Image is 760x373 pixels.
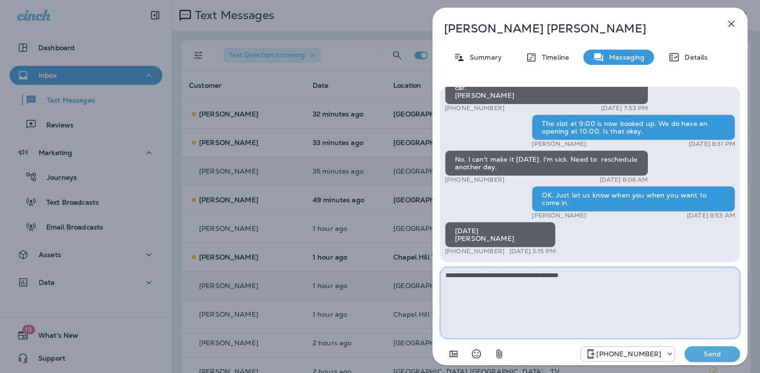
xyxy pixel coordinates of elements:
[445,104,505,112] p: [PHONE_NUMBER]
[445,176,505,184] p: [PHONE_NUMBER]
[689,140,735,148] p: [DATE] 8:31 PM
[467,344,486,363] button: Select an emoji
[604,53,644,61] p: Messaging
[445,150,648,176] div: No. I can't make it [DATE]. I'm sick. Need to reschedule another day.
[532,212,586,219] p: [PERSON_NAME]
[444,22,705,35] p: [PERSON_NAME] [PERSON_NAME]
[687,212,735,219] p: [DATE] 8:53 AM
[692,350,732,358] p: Send
[445,248,505,255] p: [PHONE_NUMBER]
[600,176,648,184] p: [DATE] 8:06 AM
[596,350,661,358] p: [PHONE_NUMBER]
[680,53,707,61] p: Details
[445,222,556,248] div: [DATE] [PERSON_NAME]
[444,344,463,363] button: Add in a premade template
[601,104,648,112] p: [DATE] 7:53 PM
[537,53,569,61] p: Timeline
[685,346,740,362] button: Send
[581,348,675,360] div: +1 (984) 409-9300
[532,114,735,140] div: The slot at 9:00 is now booked up. We do have an opening at 10:00. Is that okay.
[532,186,735,212] div: OK. Just let us know when you when you want to come in.
[509,248,556,255] p: [DATE] 3:15 PM
[465,53,502,61] p: Summary
[532,140,586,148] p: [PERSON_NAME]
